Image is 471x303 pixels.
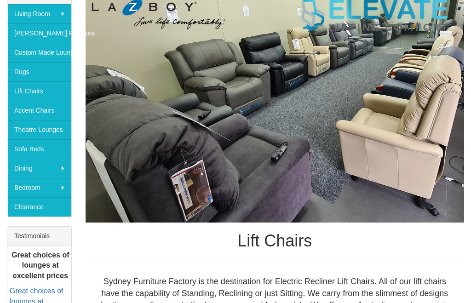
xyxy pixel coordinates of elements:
a: Lift Chairs [7,81,71,101]
a: Custom Made Lounges [7,43,71,62]
a: Bedroom [7,178,71,197]
a: Living Room [7,4,71,23]
a: Rugs [7,62,71,81]
h1: Lift Chairs [86,232,464,250]
a: [PERSON_NAME] Furniture [7,23,71,43]
a: Clearance [7,197,71,217]
div: Testimonials [7,227,71,246]
a: Theatre Lounges [7,120,71,139]
a: Accent Chairs [7,101,71,120]
a: Dining [7,159,71,178]
a: Sofa Beds [7,139,71,159]
b: Great choices of lounges at excellent prices [11,251,69,280]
